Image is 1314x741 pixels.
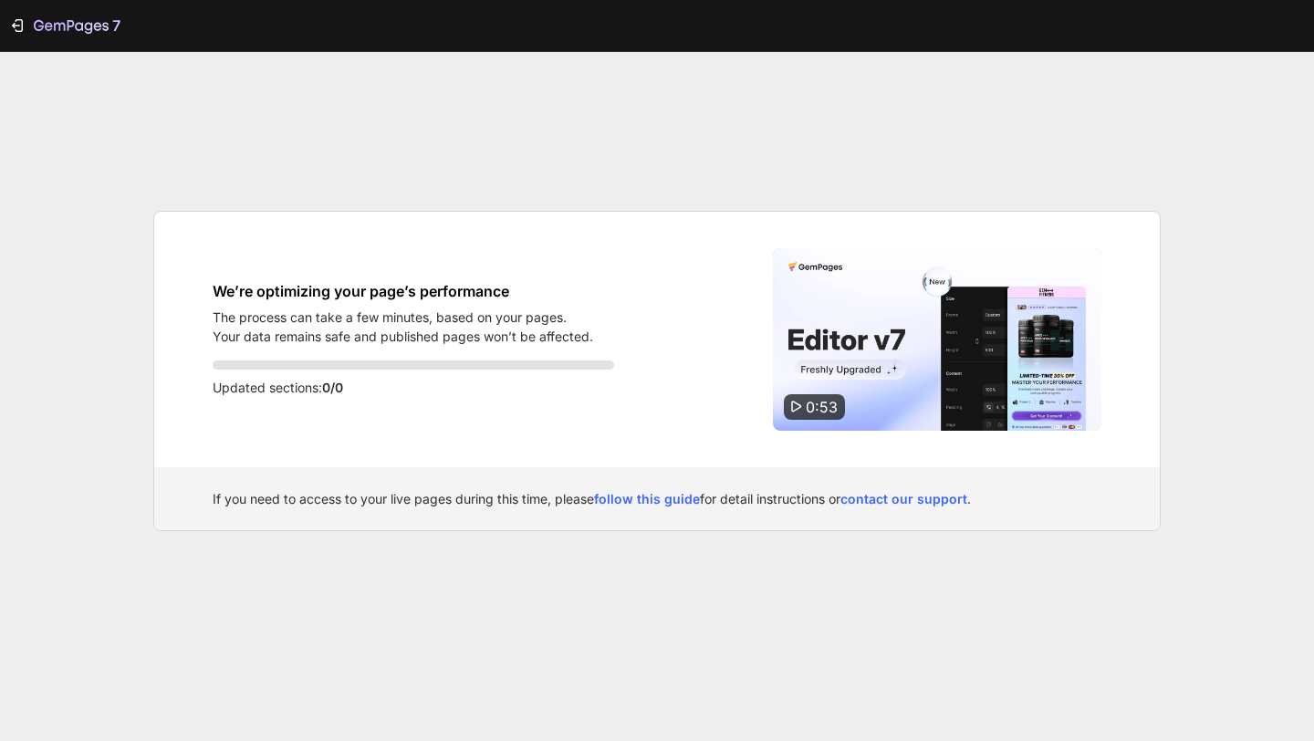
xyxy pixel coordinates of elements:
p: Your data remains safe and published pages won’t be affected. [213,327,593,346]
span: 0/0 [322,380,343,395]
div: If you need to access to your live pages during this time, please for detail instructions or . [213,489,1101,508]
span: 0:53 [806,398,838,416]
p: Updated sections: [213,377,614,399]
h1: We’re optimizing your page’s performance [213,280,593,302]
p: 7 [112,15,120,37]
a: follow this guide [594,491,700,506]
p: The process can take a few minutes, based on your pages. [213,308,593,327]
img: Video thumbnail [773,248,1101,431]
a: contact our support [840,491,967,506]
